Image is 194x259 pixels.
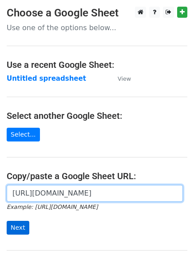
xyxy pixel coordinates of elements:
[7,75,86,82] a: Untitled spreadsheet
[7,59,187,70] h4: Use a recent Google Sheet:
[118,75,131,82] small: View
[7,221,29,235] input: Next
[7,7,187,20] h3: Choose a Google Sheet
[109,75,131,82] a: View
[7,23,187,32] p: Use one of the options below...
[150,216,194,259] iframe: Chat Widget
[7,128,40,141] a: Select...
[7,204,98,210] small: Example: [URL][DOMAIN_NAME]
[7,171,187,181] h4: Copy/paste a Google Sheet URL:
[7,185,183,202] input: Paste your Google Sheet URL here
[7,110,187,121] h4: Select another Google Sheet:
